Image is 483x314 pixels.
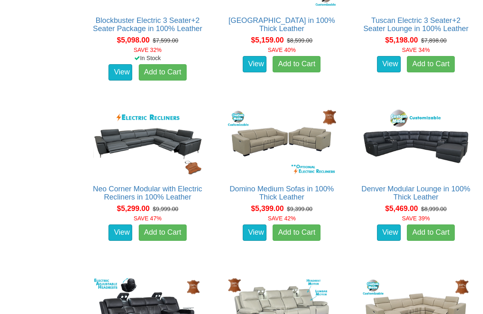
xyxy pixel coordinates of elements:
span: $5,159.00 [251,36,284,44]
span: $5,198.00 [385,36,418,44]
font: SAVE 47% [133,215,161,222]
del: $9,999.00 [153,206,178,212]
font: SAVE 39% [402,215,430,222]
a: View [108,224,132,241]
del: $7,898.00 [421,37,447,44]
a: Add to Cart [273,56,320,72]
a: Add to Cart [139,64,187,81]
div: In Stock [85,54,210,62]
del: $7,599.00 [153,37,178,44]
font: SAVE 42% [268,215,296,222]
span: $5,098.00 [117,36,149,44]
a: Add to Cart [273,224,320,241]
a: Add to Cart [407,224,455,241]
font: SAVE 32% [133,47,161,53]
a: Add to Cart [407,56,455,72]
font: SAVE 34% [402,47,430,53]
img: Domino Medium Sofas in 100% Thick Leather [225,108,338,177]
a: View [108,64,132,81]
a: Tuscan Electric 3 Seater+2 Seater Lounge in 100% Leather [363,16,469,33]
span: $5,299.00 [117,204,149,213]
img: Neo Corner Modular with Electric Recliners in 100% Leather [91,108,204,177]
del: $9,399.00 [287,206,312,212]
a: View [243,224,266,241]
a: View [377,224,401,241]
span: $5,399.00 [251,204,284,213]
a: View [377,56,401,72]
a: Add to Cart [139,224,187,241]
del: $8,999.00 [421,206,447,212]
a: View [243,56,266,72]
span: $5,469.00 [385,204,418,213]
font: SAVE 40% [268,47,296,53]
a: [GEOGRAPHIC_DATA] in 100% Thick Leather [228,16,335,33]
img: Denver Modular Lounge in 100% Thick Leather [359,108,472,177]
del: $8,599.00 [287,37,312,44]
a: Neo Corner Modular with Electric Recliners in 100% Leather [93,185,202,201]
a: Denver Modular Lounge in 100% Thick Leather [361,185,470,201]
a: Blockbuster Electric 3 Seater+2 Seater Package in 100% Leather [93,16,202,33]
a: Domino Medium Sofas in 100% Thick Leather [230,185,334,201]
